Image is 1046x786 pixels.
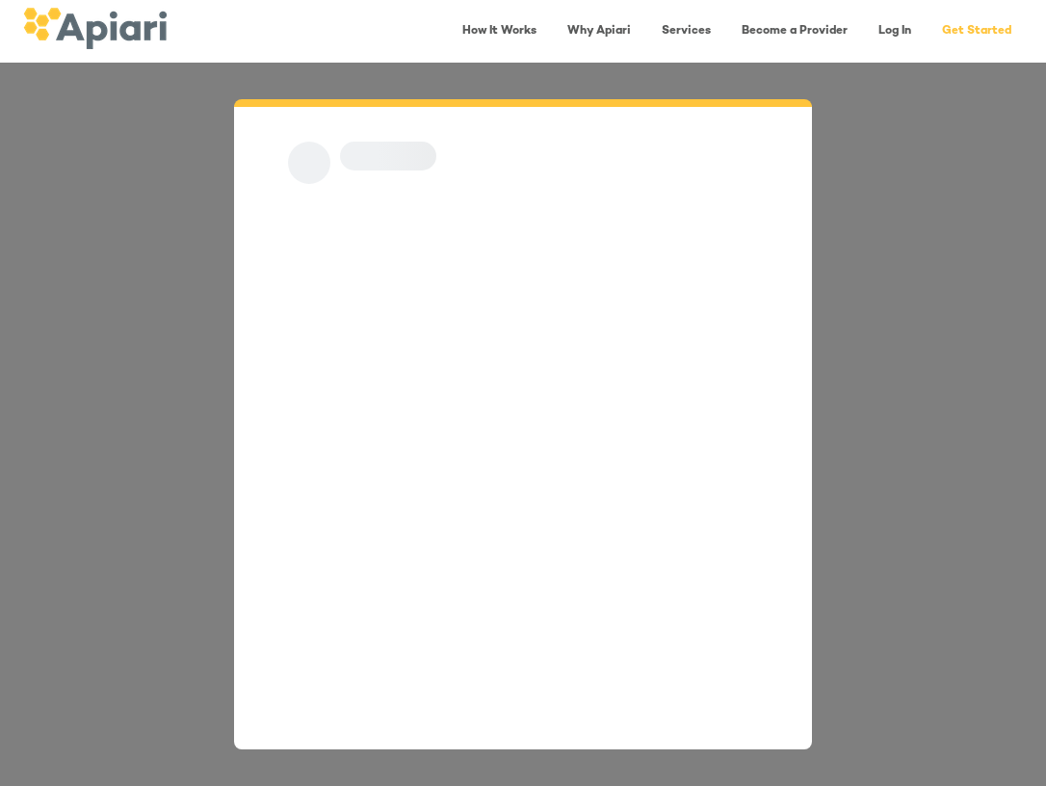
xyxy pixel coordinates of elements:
a: Services [650,12,722,51]
a: Log In [867,12,923,51]
a: How It Works [451,12,548,51]
a: Why Apiari [556,12,642,51]
a: Get Started [930,12,1023,51]
a: Become a Provider [730,12,859,51]
img: logo [23,8,167,49]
